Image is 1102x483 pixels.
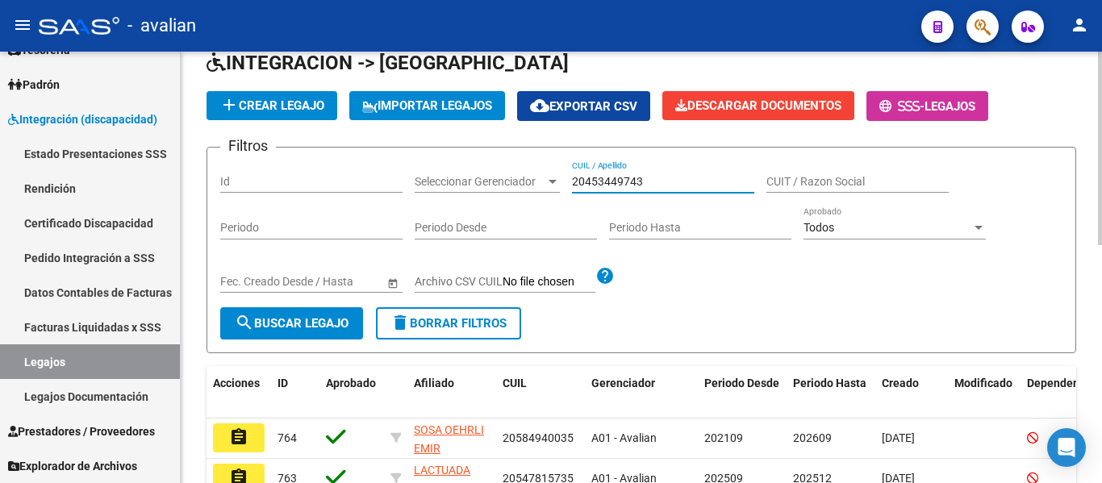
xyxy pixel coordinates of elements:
[349,91,505,120] button: IMPORTAR LEGAJOS
[1047,428,1086,467] div: Open Intercom Messenger
[585,366,698,419] datatable-header-cell: Gerenciador
[219,98,324,113] span: Crear Legajo
[407,366,496,419] datatable-header-cell: Afiliado
[793,377,866,389] span: Periodo Hasta
[414,377,454,389] span: Afiliado
[925,99,975,114] span: Legajos
[954,377,1012,389] span: Modificado
[530,96,549,115] mat-icon: cloud_download
[875,366,948,419] datatable-header-cell: Creado
[278,431,297,444] span: 764
[390,313,410,332] mat-icon: delete
[503,431,574,444] span: 20584940035
[591,377,655,389] span: Gerenciador
[8,457,137,475] span: Explorador de Archivos
[293,275,372,289] input: Fecha fin
[804,221,834,234] span: Todos
[662,91,854,120] button: Descargar Documentos
[414,423,484,455] span: SOSA OEHRLI EMIR
[1027,377,1095,389] span: Dependencia
[675,98,841,113] span: Descargar Documentos
[384,274,401,291] button: Open calendar
[1070,15,1089,35] mat-icon: person
[866,91,988,121] button: -Legajos
[882,377,919,389] span: Creado
[948,366,1021,419] datatable-header-cell: Modificado
[415,275,503,288] span: Archivo CSV CUIL
[415,175,545,189] span: Seleccionar Gerenciador
[220,275,279,289] input: Fecha inicio
[207,366,271,419] datatable-header-cell: Acciones
[207,52,569,74] span: INTEGRACION -> [GEOGRAPHIC_DATA]
[376,307,521,339] button: Borrar Filtros
[530,99,637,114] span: Exportar CSV
[503,275,595,289] input: Archivo CSV CUIL
[503,377,527,389] span: CUIL
[319,366,384,419] datatable-header-cell: Aprobado
[235,316,349,331] span: Buscar Legajo
[219,95,239,115] mat-icon: add
[704,377,779,389] span: Periodo Desde
[362,98,492,113] span: IMPORTAR LEGAJOS
[271,366,319,419] datatable-header-cell: ID
[220,135,276,157] h3: Filtros
[8,110,157,128] span: Integración (discapacidad)
[390,316,507,331] span: Borrar Filtros
[882,431,915,444] span: [DATE]
[13,15,32,35] mat-icon: menu
[704,431,743,444] span: 202109
[207,91,337,120] button: Crear Legajo
[229,427,248,447] mat-icon: assignment
[127,8,196,44] span: - avalian
[787,366,875,419] datatable-header-cell: Periodo Hasta
[326,377,376,389] span: Aprobado
[278,377,288,389] span: ID
[8,76,60,94] span: Padrón
[220,307,363,339] button: Buscar Legajo
[591,431,657,444] span: A01 - Avalian
[8,423,155,440] span: Prestadores / Proveedores
[496,366,585,419] datatable-header-cell: CUIL
[517,91,650,121] button: Exportar CSV
[879,99,925,114] span: -
[235,313,254,332] mat-icon: search
[213,377,260,389] span: Acciones
[793,431,832,444] span: 202609
[698,366,787,419] datatable-header-cell: Periodo Desde
[595,266,615,285] mat-icon: help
